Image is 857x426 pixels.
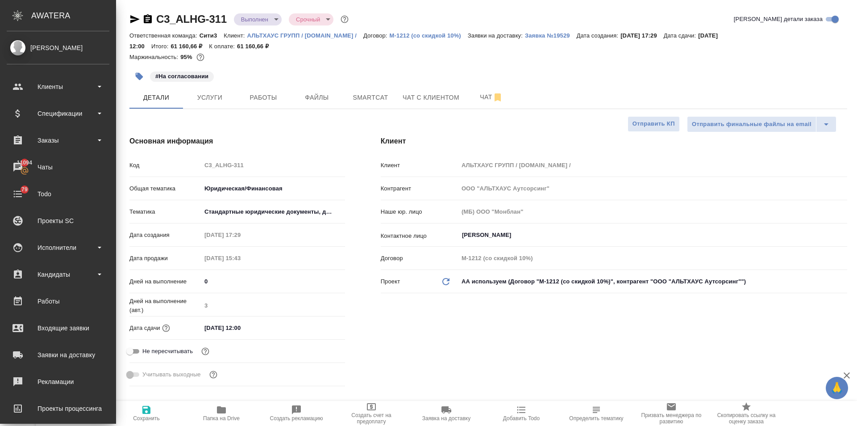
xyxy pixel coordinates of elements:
span: Папка на Drive [203,415,240,422]
button: Создать рекламацию [259,401,334,426]
span: На согласовании [149,72,215,80]
span: Создать рекламацию [270,415,323,422]
div: Заказы [7,134,109,147]
input: Пустое поле [201,299,345,312]
p: #На согласовании [155,72,208,81]
span: Не пересчитывать [142,347,193,356]
p: Сити3 [200,32,224,39]
div: Проекты SC [7,214,109,228]
input: Пустое поле [201,228,279,241]
span: Учитывать выходные [142,370,201,379]
p: Клиент: [224,32,247,39]
p: Наше юр. лицо [381,207,458,216]
button: Скопировать ссылку [142,14,153,25]
input: Пустое поле [458,159,847,172]
p: Тематика [129,207,201,216]
div: Рекламации [7,375,109,388]
div: Кандидаты [7,268,109,281]
a: Входящие заявки [2,317,114,339]
p: Код [129,161,201,170]
input: Пустое поле [201,159,345,172]
input: Пустое поле [458,252,847,265]
svg: Отписаться [492,92,503,103]
button: Включи, если не хочешь, чтобы указанная дата сдачи изменилась после переставления заказа в 'Подтв... [200,346,211,357]
p: Заявка №19529 [525,32,577,39]
p: К оплате: [209,43,237,50]
button: Скопировать ссылку на оценку заказа [709,401,784,426]
p: [DATE] 17:29 [620,32,664,39]
button: Выполнен [238,16,271,23]
div: Исполнители [7,241,109,254]
button: Сохранить [109,401,184,426]
span: Призвать менеджера по развитию [639,412,703,425]
span: Smartcat [349,92,392,103]
p: Проект [381,277,400,286]
button: Призвать менеджера по развитию [634,401,709,426]
div: Работы [7,295,109,308]
button: Open [842,234,844,236]
div: АА используем (Договор "М-1212 (со скидкой 10%)", контрагент "ООО "АЛЬТХАУС Аутсорсинг"") [458,274,847,289]
p: 61 160,66 ₽ [171,43,209,50]
p: Договор: [363,32,390,39]
span: Создать счет на предоплату [339,412,404,425]
span: Отправить КП [632,119,675,129]
div: AWATERA [31,7,116,25]
div: Выполнен [289,13,333,25]
span: Добавить Todo [503,415,540,422]
button: Создать счет на предоплату [334,401,409,426]
button: Определить тематику [559,401,634,426]
span: 🙏 [829,379,845,397]
span: Файлы [295,92,338,103]
p: Дней на выполнение (авт.) [129,297,201,315]
button: Добавить Todo [484,401,559,426]
input: ✎ Введи что-нибудь [201,275,345,288]
a: М-1212 (со скидкой 10%) [390,31,468,39]
span: Детали [135,92,178,103]
h4: Основная информация [129,136,345,147]
span: Определить тематику [569,415,623,422]
input: Пустое поле [458,182,847,195]
span: Сохранить [133,415,160,422]
button: Добавить тэг [129,67,149,86]
span: Чат с клиентом [403,92,459,103]
p: 61 160,66 ₽ [237,43,275,50]
span: Скопировать ссылку на оценку заказа [714,412,778,425]
p: Дней на выполнение [129,277,201,286]
button: Если добавить услуги и заполнить их объемом, то дата рассчитается автоматически [160,322,172,334]
button: Срочный [293,16,323,23]
a: Проекты SC [2,210,114,232]
button: Заявка на доставку [409,401,484,426]
span: Отправить финальные файлы на email [692,119,811,130]
div: Юридическая/Финансовая [201,181,345,196]
p: Дата создания [129,231,201,240]
p: Дата сдачи [129,324,160,333]
div: Выполнен [234,13,282,25]
input: Пустое поле [458,205,847,218]
div: Проекты процессинга [7,402,109,415]
p: Контактное лицо [381,232,458,240]
a: Рекламации [2,371,114,393]
a: 11094Чаты [2,156,114,178]
button: Доп статусы указывают на важность/срочность заказа [339,13,350,25]
div: Чаты [7,160,109,174]
span: [PERSON_NAME] детали заказа [734,15,823,24]
div: Входящие заявки [7,321,109,335]
button: 2449.57 RUB; [195,51,206,63]
input: Пустое поле [201,252,279,265]
span: Услуги [188,92,231,103]
p: М-1212 (со скидкой 10%) [390,32,468,39]
h4: Клиент [381,136,847,147]
p: Итого: [151,43,171,50]
span: 11094 [12,158,37,167]
input: ✎ Введи что-нибудь [201,321,279,334]
span: Заявка на доставку [422,415,470,422]
p: Договор [381,254,458,263]
p: АЛЬТХАУС ГРУПП / [DOMAIN_NAME] / [247,32,363,39]
p: Маржинальность: [129,54,180,60]
button: Отправить КП [628,116,680,132]
button: 🙏 [826,377,848,399]
p: Контрагент [381,184,458,193]
p: Общая тематика [129,184,201,193]
a: АЛЬТХАУС ГРУПП / [DOMAIN_NAME] / [247,31,363,39]
button: Папка на Drive [184,401,259,426]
